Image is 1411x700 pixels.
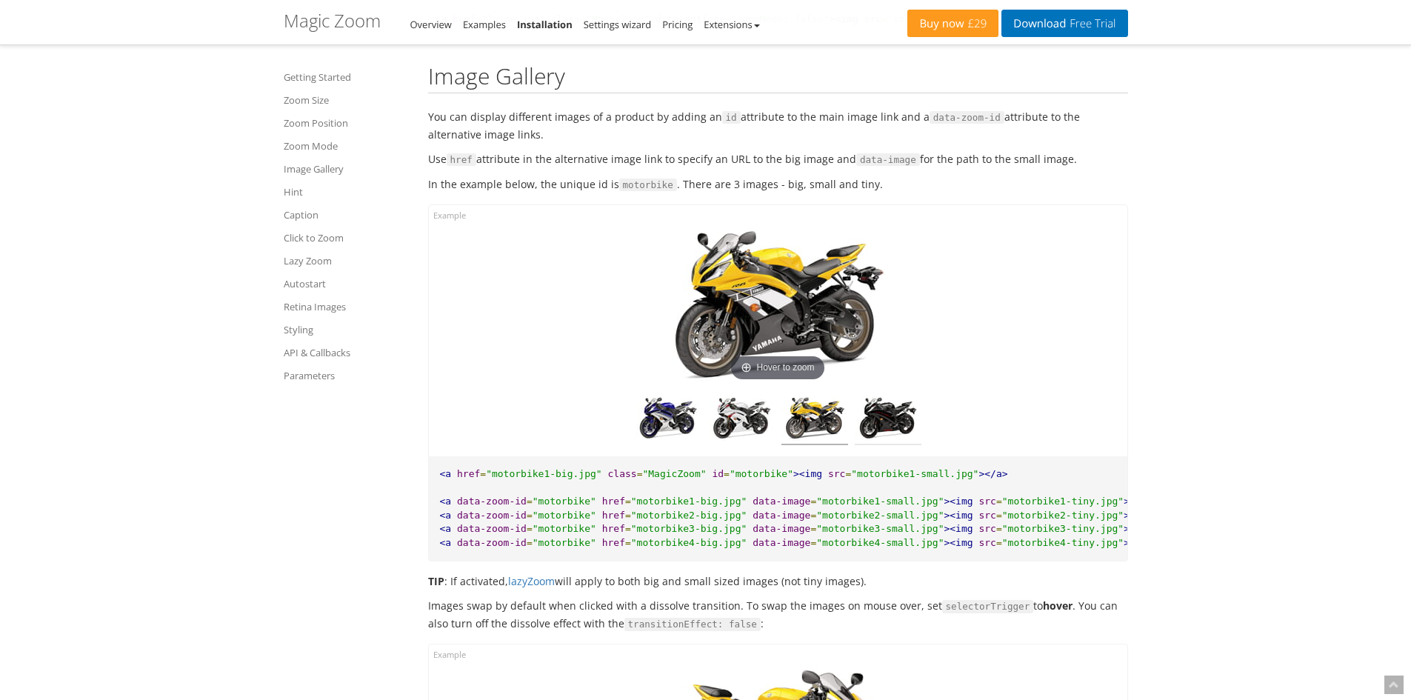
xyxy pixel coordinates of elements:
code: transitionEffect: false [624,618,761,631]
code: motorbike [619,179,677,192]
span: "motorbike2-tiny.jpg" [1002,510,1124,521]
a: Zoom Position [284,114,410,132]
a: lazyZoom [508,574,555,588]
a: Zoom Mode [284,137,410,155]
span: data-zoom-id [457,496,527,507]
span: = [810,523,816,534]
span: "motorbike" [533,537,596,548]
span: "motorbike4-small.jpg" [816,537,944,548]
span: id [712,468,724,479]
span: = [996,496,1002,507]
span: = [996,523,1002,534]
strong: hover [1043,599,1073,613]
span: "motorbike" [533,523,596,534]
span: ></a> [978,468,1007,479]
a: Getting Started [284,68,410,86]
a: Styling [284,321,410,339]
span: = [810,510,816,521]
span: class [608,468,637,479]
span: data-zoom-id [457,537,527,548]
span: ><img [944,510,973,521]
span: = [527,510,533,521]
img: yzf-r6-white-4.jpg [708,396,775,445]
a: Settings wizard [584,18,652,31]
span: "motorbike1-tiny.jpg" [1002,496,1124,507]
p: You can display different images of a product by adding an attribute to the main image link and a... [428,108,1128,143]
a: Overview [410,18,452,31]
span: <a [440,496,452,507]
span: "motorbike1-small.jpg" [851,468,978,479]
a: Extensions [704,18,759,31]
a: DownloadFree Trial [1001,10,1127,37]
span: <a [440,537,452,548]
span: data-zoom-id [457,510,527,521]
span: "MagicZoom" [642,468,706,479]
span: data-image [753,496,810,507]
span: "motorbike1-big.jpg" [631,496,747,507]
span: <a [440,523,452,534]
span: = [527,523,533,534]
code: id [722,111,741,124]
span: href [602,523,625,534]
span: ><img [793,468,822,479]
span: ></a> [1124,496,1153,507]
span: "motorbike4-tiny.jpg" [1002,537,1124,548]
a: Lazy Zoom [284,252,410,270]
p: In the example below, the unique id is . There are 3 images - big, small and tiny. [428,176,1128,193]
span: <a [440,468,452,479]
span: = [996,510,1002,521]
span: = [996,537,1002,548]
span: "motorbike" [533,510,596,521]
img: yzf-r6-yellow-4.jpg [781,396,848,445]
span: "motorbike3-big.jpg" [631,523,747,534]
span: "motorbike4-big.jpg" [631,537,747,548]
a: Hover to zoom [659,227,896,385]
span: ></a> [1124,510,1153,521]
a: Zoom Size [284,91,410,109]
img: yzf-r6-black-4.jpg [855,396,921,445]
span: = [625,510,631,521]
p: Images swap by default when clicked with a dissolve transition. To swap the images on mouse over,... [428,597,1128,633]
span: = [625,496,631,507]
a: Parameters [284,367,410,384]
span: data-zoom-id [457,523,527,534]
span: "motorbike3-small.jpg" [816,523,944,534]
span: href [602,496,625,507]
a: Autostart [284,275,410,293]
a: Image Gallery [284,160,410,178]
span: = [527,537,533,548]
span: = [527,496,533,507]
a: Click to Zoom [284,229,410,247]
span: href [602,537,625,548]
span: data-image [753,537,810,548]
h2: Image Gallery [428,64,1128,93]
span: "motorbike1-small.jpg" [816,496,944,507]
a: Hint [284,183,410,201]
span: href [457,468,480,479]
span: ><img [944,523,973,534]
a: API & Callbacks [284,344,410,361]
span: "motorbike2-big.jpg" [631,510,747,521]
span: ><img [944,496,973,507]
span: src [978,496,995,507]
a: Examples [463,18,506,31]
span: "motorbike1-big.jpg" [486,468,602,479]
span: ><img [944,537,973,548]
span: data-image [753,523,810,534]
a: Retina Images [284,298,410,316]
span: = [810,496,816,507]
span: ></a> [1124,523,1153,534]
a: Pricing [662,18,693,31]
span: = [637,468,643,479]
p: Use attribute in the alternative image link to specify an URL to the big image and for the path t... [428,150,1128,168]
span: "motorbike2-small.jpg" [816,510,944,521]
code: data-zoom-id [930,111,1004,124]
span: = [625,523,631,534]
code: selectorTrigger [942,600,1034,613]
span: £29 [964,18,987,30]
a: Installation [517,18,573,31]
span: = [625,537,631,548]
span: "motorbike" [730,468,793,479]
span: = [724,468,730,479]
span: "motorbike" [533,496,596,507]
